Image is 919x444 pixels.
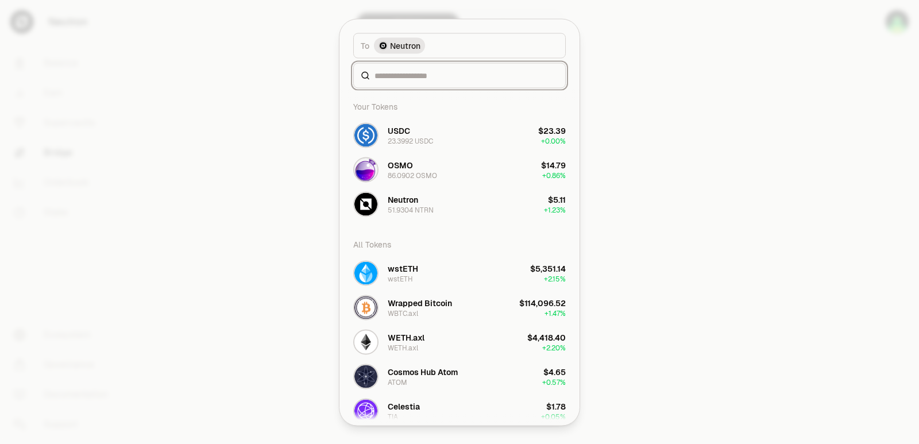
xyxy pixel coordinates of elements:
[388,366,458,377] div: Cosmos Hub Atom
[388,205,434,214] div: 51.9304 NTRN
[354,192,377,215] img: NTRN Logo
[346,325,573,359] button: WETH.axl LogoWETH.axlWETH.axl$4,418.40+2.20%
[388,274,413,283] div: wstETH
[544,274,566,283] span: + 2.15%
[346,95,573,118] div: Your Tokens
[346,359,573,393] button: ATOM LogoCosmos Hub AtomATOM$4.65+0.57%
[346,290,573,325] button: WBTC.axl LogoWrapped BitcoinWBTC.axl$114,096.52+1.47%
[354,365,377,388] img: ATOM Logo
[354,399,377,422] img: TIA Logo
[346,152,573,187] button: OSMO LogoOSMO86.0902 OSMO$14.79+0.86%
[354,330,377,353] img: WETH.axl Logo
[542,171,566,180] span: + 0.86%
[388,308,418,318] div: WBTC.axl
[543,366,566,377] div: $4.65
[538,125,566,136] div: $23.39
[388,377,407,387] div: ATOM
[354,296,377,319] img: WBTC.axl Logo
[541,412,566,421] span: + 0.05%
[346,187,573,221] button: NTRN LogoNeutron51.9304 NTRN$5.11+1.23%
[390,40,420,51] span: Neutron
[527,331,566,343] div: $4,418.40
[542,377,566,387] span: + 0.57%
[541,159,566,171] div: $14.79
[346,118,573,152] button: USDC LogoUSDC23.3992 USDC$23.39+0.00%
[354,123,377,146] img: USDC Logo
[354,261,377,284] img: wstETH Logo
[346,256,573,290] button: wstETH LogowstETHwstETH$5,351.14+2.15%
[388,297,452,308] div: Wrapped Bitcoin
[388,262,418,274] div: wstETH
[361,40,369,51] span: To
[541,136,566,145] span: + 0.00%
[530,262,566,274] div: $5,351.14
[546,400,566,412] div: $1.78
[388,136,433,145] div: 23.3992 USDC
[380,42,387,49] img: Neutron Logo
[388,400,420,412] div: Celestia
[388,125,410,136] div: USDC
[519,297,566,308] div: $114,096.52
[388,171,437,180] div: 86.0902 OSMO
[544,205,566,214] span: + 1.23%
[388,159,413,171] div: OSMO
[388,412,398,421] div: TIA
[354,158,377,181] img: OSMO Logo
[346,233,573,256] div: All Tokens
[388,194,418,205] div: Neutron
[542,343,566,352] span: + 2.20%
[545,308,566,318] span: + 1.47%
[346,393,573,428] button: TIA LogoCelestiaTIA$1.78+0.05%
[388,331,424,343] div: WETH.axl
[548,194,566,205] div: $5.11
[388,343,418,352] div: WETH.axl
[353,33,566,58] button: ToNeutron LogoNeutron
